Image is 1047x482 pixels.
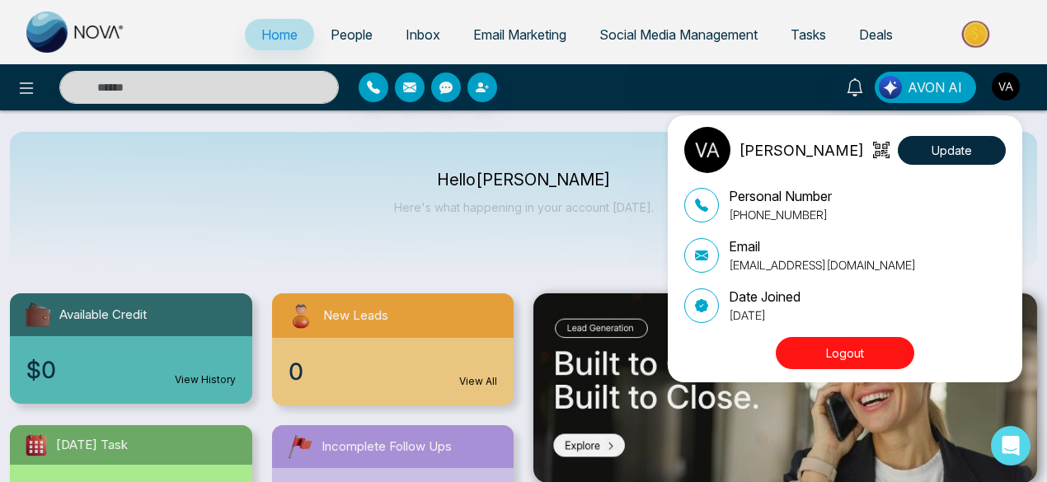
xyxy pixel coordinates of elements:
[898,136,1006,165] button: Update
[776,337,914,369] button: Logout
[729,307,801,324] p: [DATE]
[729,206,832,223] p: [PHONE_NUMBER]
[991,426,1031,466] div: Open Intercom Messenger
[739,139,864,161] p: [PERSON_NAME]
[729,256,916,274] p: [EMAIL_ADDRESS][DOMAIN_NAME]
[729,287,801,307] p: Date Joined
[729,186,832,206] p: Personal Number
[729,236,916,256] p: Email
